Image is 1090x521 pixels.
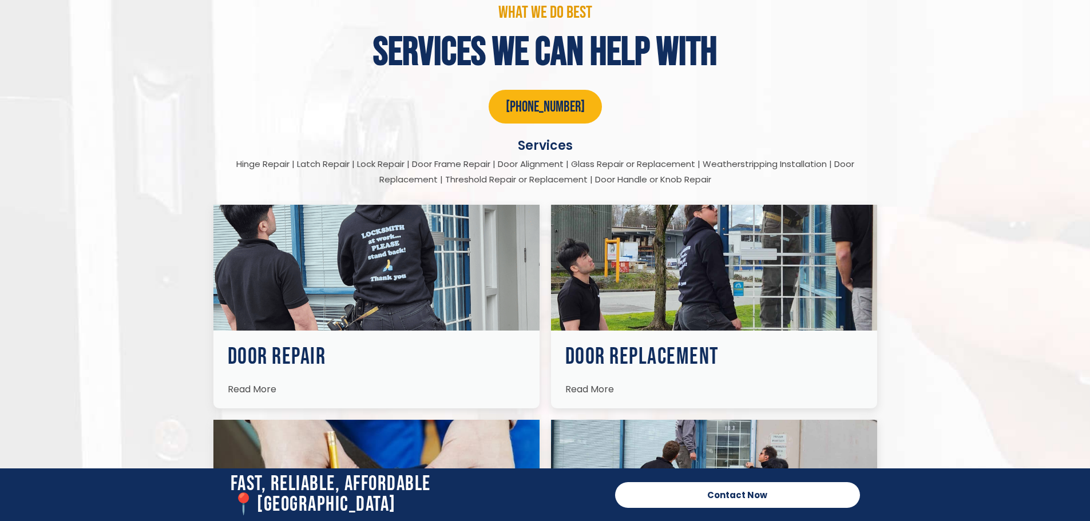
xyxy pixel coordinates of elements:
span: Read More [565,383,614,396]
p: what we do best [208,4,883,21]
span: Contact Now [707,491,767,499]
span: Read More [228,383,276,396]
img: Doors Repair General 52 [551,205,877,331]
a: Contact Now [615,482,860,508]
p: Services [208,138,883,153]
div: Hinge Repair | Latch Repair | Lock Repair | Door Frame Repair | Door Alignment | Glass Repair or ... [208,156,883,187]
h3: Door Replacement [565,345,863,368]
h2: Fast, Reliable, Affordable 📍[GEOGRAPHIC_DATA] [231,474,604,515]
h4: services we can help with [208,33,883,73]
img: Doors Repair General 51 [213,205,540,331]
span: [PHONE_NUMBER] [506,98,585,117]
a: [PHONE_NUMBER] [489,90,602,124]
h3: Door Repair [228,345,525,368]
